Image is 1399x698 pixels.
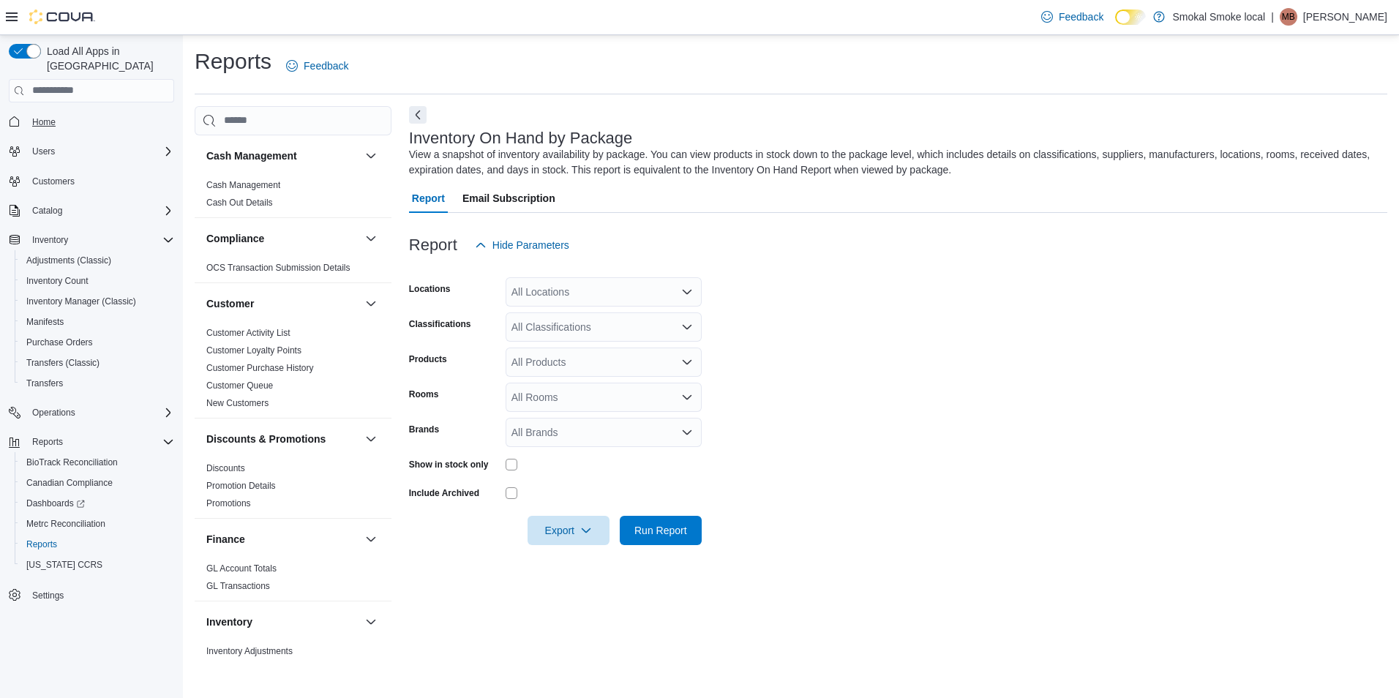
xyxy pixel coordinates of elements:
[206,532,245,547] h3: Finance
[681,356,693,368] button: Open list of options
[3,200,180,221] button: Catalog
[206,362,314,374] span: Customer Purchase History
[206,296,359,311] button: Customer
[409,106,427,124] button: Next
[26,433,69,451] button: Reports
[206,296,254,311] h3: Customer
[206,581,270,591] a: GL Transactions
[206,462,245,474] span: Discounts
[32,176,75,187] span: Customers
[26,296,136,307] span: Inventory Manager (Classic)
[681,286,693,298] button: Open list of options
[195,459,391,518] div: Discounts & Promotions
[409,353,447,365] label: Products
[26,457,118,468] span: BioTrack Reconciliation
[206,563,277,574] a: GL Account Totals
[3,402,180,423] button: Operations
[26,255,111,266] span: Adjustments (Classic)
[206,380,273,391] a: Customer Queue
[20,454,174,471] span: BioTrack Reconciliation
[409,147,1380,178] div: View a snapshot of inventory availability by package. You can view products in stock down to the ...
[20,474,174,492] span: Canadian Compliance
[206,432,326,446] h3: Discounts & Promotions
[206,580,270,592] span: GL Transactions
[20,272,174,290] span: Inventory Count
[20,293,174,310] span: Inventory Manager (Classic)
[362,295,380,312] button: Customer
[26,518,105,530] span: Metrc Reconciliation
[195,324,391,418] div: Customer
[206,149,297,163] h3: Cash Management
[32,590,64,601] span: Settings
[620,516,702,545] button: Run Report
[15,271,180,291] button: Inventory Count
[536,516,601,545] span: Export
[280,51,354,80] a: Feedback
[3,230,180,250] button: Inventory
[528,516,610,545] button: Export
[32,146,55,157] span: Users
[206,231,359,246] button: Compliance
[20,495,91,512] a: Dashboards
[409,487,479,499] label: Include Archived
[20,375,69,392] a: Transfers
[1035,2,1109,31] a: Feedback
[32,407,75,419] span: Operations
[206,198,273,208] a: Cash Out Details
[681,321,693,333] button: Open list of options
[681,427,693,438] button: Open list of options
[206,615,252,629] h3: Inventory
[20,313,174,331] span: Manifests
[206,363,314,373] a: Customer Purchase History
[26,357,100,369] span: Transfers (Classic)
[15,555,180,575] button: [US_STATE] CCRS
[462,184,555,213] span: Email Subscription
[9,105,174,644] nav: Complex example
[304,59,348,73] span: Feedback
[206,480,276,492] span: Promotion Details
[26,231,74,249] button: Inventory
[409,236,457,254] h3: Report
[26,231,174,249] span: Inventory
[206,231,264,246] h3: Compliance
[1303,8,1387,26] p: [PERSON_NAME]
[15,312,180,332] button: Manifests
[195,560,391,601] div: Finance
[634,523,687,538] span: Run Report
[469,230,575,260] button: Hide Parameters
[1172,8,1265,26] p: Smokal Smoke local
[206,263,350,273] a: OCS Transaction Submission Details
[206,481,276,491] a: Promotion Details
[26,404,174,421] span: Operations
[26,404,81,421] button: Operations
[26,477,113,489] span: Canadian Compliance
[32,205,62,217] span: Catalog
[29,10,95,24] img: Cova
[206,498,251,509] a: Promotions
[206,179,280,191] span: Cash Management
[26,275,89,287] span: Inventory Count
[41,44,174,73] span: Load All Apps in [GEOGRAPHIC_DATA]
[409,318,471,330] label: Classifications
[15,353,180,373] button: Transfers (Classic)
[206,397,269,409] span: New Customers
[409,130,633,147] h3: Inventory On Hand by Package
[409,389,439,400] label: Rooms
[3,111,180,132] button: Home
[26,316,64,328] span: Manifests
[206,262,350,274] span: OCS Transaction Submission Details
[20,354,105,372] a: Transfers (Classic)
[1115,25,1116,26] span: Dark Mode
[492,238,569,252] span: Hide Parameters
[1280,8,1297,26] div: Michelle Barreras
[195,176,391,217] div: Cash Management
[195,259,391,282] div: Compliance
[26,202,68,219] button: Catalog
[26,433,174,451] span: Reports
[20,474,119,492] a: Canadian Compliance
[362,430,380,448] button: Discounts & Promotions
[20,313,70,331] a: Manifests
[206,498,251,509] span: Promotions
